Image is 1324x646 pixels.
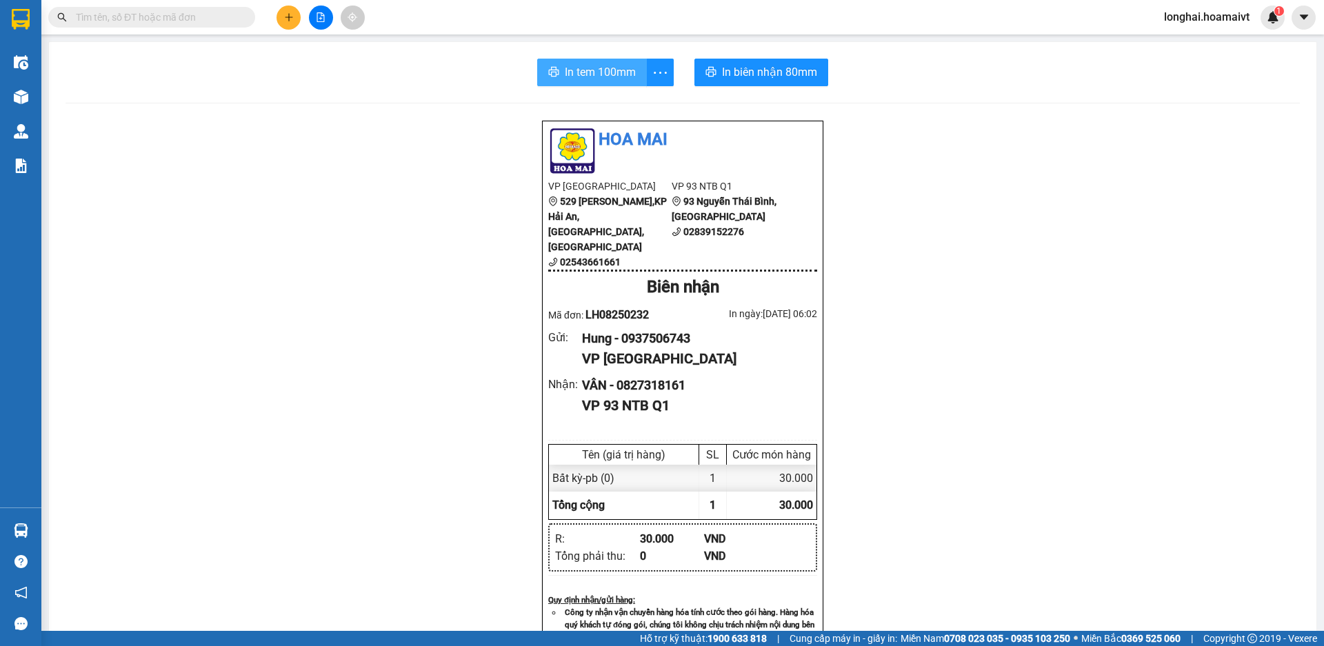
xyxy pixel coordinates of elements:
[672,196,681,206] span: environment
[683,306,817,321] div: In ngày: [DATE] 06:02
[1247,634,1257,643] span: copyright
[548,306,683,323] div: Mã đơn:
[341,6,365,30] button: aim
[14,586,28,599] span: notification
[1292,6,1316,30] button: caret-down
[548,179,672,194] li: VP [GEOGRAPHIC_DATA]
[582,329,806,348] div: Hung - 0937506743
[1153,8,1261,26] span: longhai.hoamaivt
[565,63,636,81] span: In tem 100mm
[14,159,28,173] img: solution-icon
[555,530,640,547] div: R :
[1267,11,1279,23] img: icon-new-feature
[585,308,649,321] span: LH08250232
[548,127,817,153] li: Hoa Mai
[14,555,28,568] span: question-circle
[12,9,30,30] img: logo-vxr
[560,256,621,268] b: 02543661661
[1081,631,1181,646] span: Miền Bắc
[548,594,817,606] div: Quy định nhận/gửi hàng :
[548,274,817,301] div: Biên nhận
[647,64,673,81] span: more
[316,12,325,22] span: file-add
[699,465,727,492] div: 1
[14,90,28,104] img: warehouse-icon
[683,226,744,237] b: 02839152276
[694,59,828,86] button: printerIn biên nhận 80mm
[537,59,647,86] button: printerIn tem 100mm
[703,448,723,461] div: SL
[582,395,806,416] div: VP 93 NTB Q1
[708,633,767,644] strong: 1900 633 818
[901,631,1070,646] span: Miền Nam
[1074,636,1078,641] span: ⚪️
[277,6,301,30] button: plus
[777,631,779,646] span: |
[705,66,716,79] span: printer
[672,227,681,236] span: phone
[548,66,559,79] span: printer
[710,498,716,512] span: 1
[1298,11,1310,23] span: caret-down
[548,329,582,346] div: Gửi :
[14,124,28,139] img: warehouse-icon
[640,631,767,646] span: Hỗ trợ kỹ thuật:
[646,59,674,86] button: more
[730,448,813,461] div: Cước món hàng
[565,607,814,642] strong: Công ty nhận vận chuyển hàng hóa tính cước theo gói hàng. Hàng hóa quý khách tự đóng gói, chúng t...
[552,498,605,512] span: Tổng cộng
[672,179,795,194] li: VP 93 NTB Q1
[548,376,582,393] div: Nhận :
[57,12,67,22] span: search
[1274,6,1284,16] sup: 1
[284,12,294,22] span: plus
[548,196,667,252] b: 529 [PERSON_NAME],KP Hải An, [GEOGRAPHIC_DATA], [GEOGRAPHIC_DATA]
[309,6,333,30] button: file-add
[790,631,897,646] span: Cung cấp máy in - giấy in:
[722,63,817,81] span: In biên nhận 80mm
[548,196,558,206] span: environment
[1121,633,1181,644] strong: 0369 525 060
[779,498,813,512] span: 30.000
[944,633,1070,644] strong: 0708 023 035 - 0935 103 250
[727,465,816,492] div: 30.000
[552,448,695,461] div: Tên (giá trị hàng)
[640,530,704,547] div: 30.000
[1276,6,1281,16] span: 1
[14,523,28,538] img: warehouse-icon
[76,10,239,25] input: Tìm tên, số ĐT hoặc mã đơn
[1191,631,1193,646] span: |
[552,472,614,485] span: Bất kỳ - pb (0)
[555,547,640,565] div: Tổng phải thu :
[14,55,28,70] img: warehouse-icon
[704,530,768,547] div: VND
[672,196,776,222] b: 93 Nguyễn Thái Bình, [GEOGRAPHIC_DATA]
[640,547,704,565] div: 0
[14,617,28,630] span: message
[704,547,768,565] div: VND
[548,127,596,175] img: logo.jpg
[548,257,558,267] span: phone
[582,376,806,395] div: VÂN - 0827318161
[582,348,806,370] div: VP [GEOGRAPHIC_DATA]
[348,12,357,22] span: aim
